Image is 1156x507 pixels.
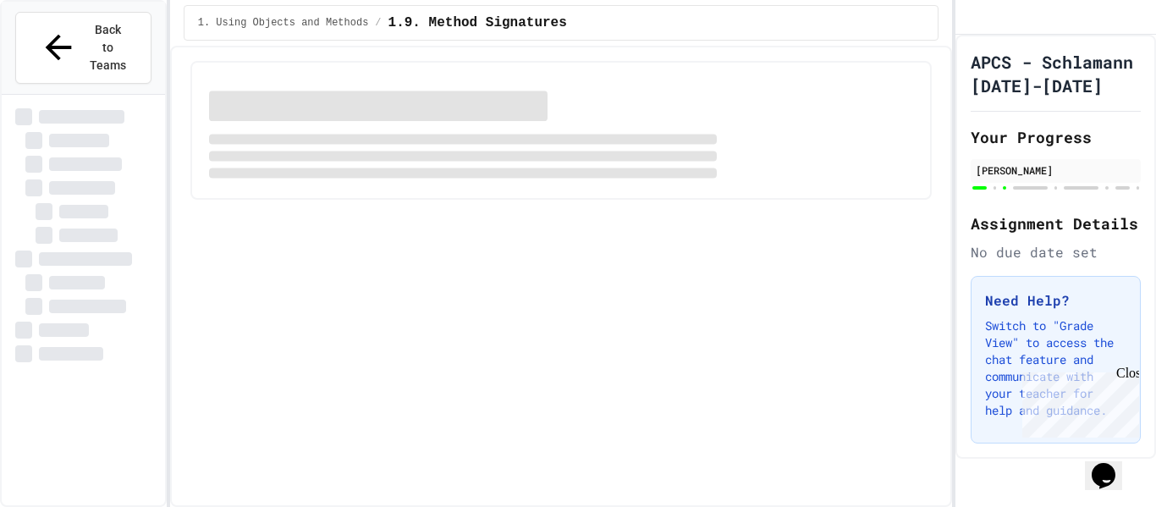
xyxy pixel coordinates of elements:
[971,50,1141,97] h1: APCS - Schlamann [DATE]-[DATE]
[985,317,1126,419] p: Switch to "Grade View" to access the chat feature and communicate with your teacher for help and ...
[375,16,381,30] span: /
[88,21,128,74] span: Back to Teams
[388,13,567,33] span: 1.9. Method Signatures
[971,212,1141,235] h2: Assignment Details
[7,7,117,107] div: Chat with us now!Close
[985,290,1126,311] h3: Need Help?
[976,163,1136,178] div: [PERSON_NAME]
[15,12,151,84] button: Back to Teams
[971,242,1141,262] div: No due date set
[198,16,369,30] span: 1. Using Objects and Methods
[971,125,1141,149] h2: Your Progress
[1016,366,1139,438] iframe: chat widget
[1085,439,1139,490] iframe: chat widget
